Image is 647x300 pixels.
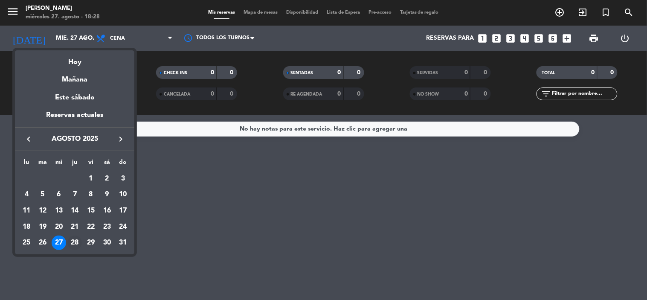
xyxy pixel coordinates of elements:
[83,235,99,251] td: 29 de agosto de 2025
[19,204,34,218] div: 11
[19,220,34,234] div: 18
[35,236,50,250] div: 26
[67,186,83,203] td: 7 de agosto de 2025
[18,186,35,203] td: 4 de agosto de 2025
[113,134,128,145] button: keyboard_arrow_right
[35,220,50,234] div: 19
[84,172,98,186] div: 1
[36,134,113,145] span: agosto 2025
[99,157,115,171] th: sábado
[116,220,131,234] div: 24
[35,186,51,203] td: 5 de agosto de 2025
[100,172,114,186] div: 2
[115,219,131,235] td: 24 de agosto de 2025
[83,171,99,187] td: 1 de agosto de 2025
[51,186,67,203] td: 6 de agosto de 2025
[84,236,98,250] div: 29
[99,171,115,187] td: 2 de agosto de 2025
[67,220,82,234] div: 21
[99,219,115,235] td: 23 de agosto de 2025
[100,236,114,250] div: 30
[15,68,134,85] div: Mañana
[15,50,134,68] div: Hoy
[21,134,36,145] button: keyboard_arrow_left
[35,187,50,202] div: 5
[51,157,67,171] th: miércoles
[100,187,114,202] div: 9
[100,204,114,218] div: 16
[51,219,67,235] td: 20 de agosto de 2025
[115,171,131,187] td: 3 de agosto de 2025
[83,203,99,219] td: 15 de agosto de 2025
[52,220,66,234] div: 20
[115,157,131,171] th: domingo
[35,235,51,251] td: 26 de agosto de 2025
[67,187,82,202] div: 7
[83,219,99,235] td: 22 de agosto de 2025
[83,186,99,203] td: 8 de agosto de 2025
[83,157,99,171] th: viernes
[19,236,34,250] div: 25
[15,86,134,110] div: Este sábado
[84,187,98,202] div: 8
[116,204,131,218] div: 17
[18,203,35,219] td: 11 de agosto de 2025
[67,219,83,235] td: 21 de agosto de 2025
[67,236,82,250] div: 28
[84,204,98,218] div: 15
[52,236,66,250] div: 27
[35,204,50,218] div: 12
[18,219,35,235] td: 18 de agosto de 2025
[35,157,51,171] th: martes
[116,134,126,144] i: keyboard_arrow_right
[99,203,115,219] td: 16 de agosto de 2025
[84,220,98,234] div: 22
[115,203,131,219] td: 17 de agosto de 2025
[51,203,67,219] td: 13 de agosto de 2025
[23,134,34,144] i: keyboard_arrow_left
[18,157,35,171] th: lunes
[100,220,114,234] div: 23
[19,187,34,202] div: 4
[116,187,131,202] div: 10
[67,235,83,251] td: 28 de agosto de 2025
[52,204,66,218] div: 13
[67,157,83,171] th: jueves
[51,235,67,251] td: 27 de agosto de 2025
[67,204,82,218] div: 14
[52,187,66,202] div: 6
[99,235,115,251] td: 30 de agosto de 2025
[35,219,51,235] td: 19 de agosto de 2025
[99,186,115,203] td: 9 de agosto de 2025
[15,110,134,127] div: Reservas actuales
[35,203,51,219] td: 12 de agosto de 2025
[115,235,131,251] td: 31 de agosto de 2025
[18,171,83,187] td: AGO.
[116,172,131,186] div: 3
[115,186,131,203] td: 10 de agosto de 2025
[18,235,35,251] td: 25 de agosto de 2025
[116,236,131,250] div: 31
[67,203,83,219] td: 14 de agosto de 2025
